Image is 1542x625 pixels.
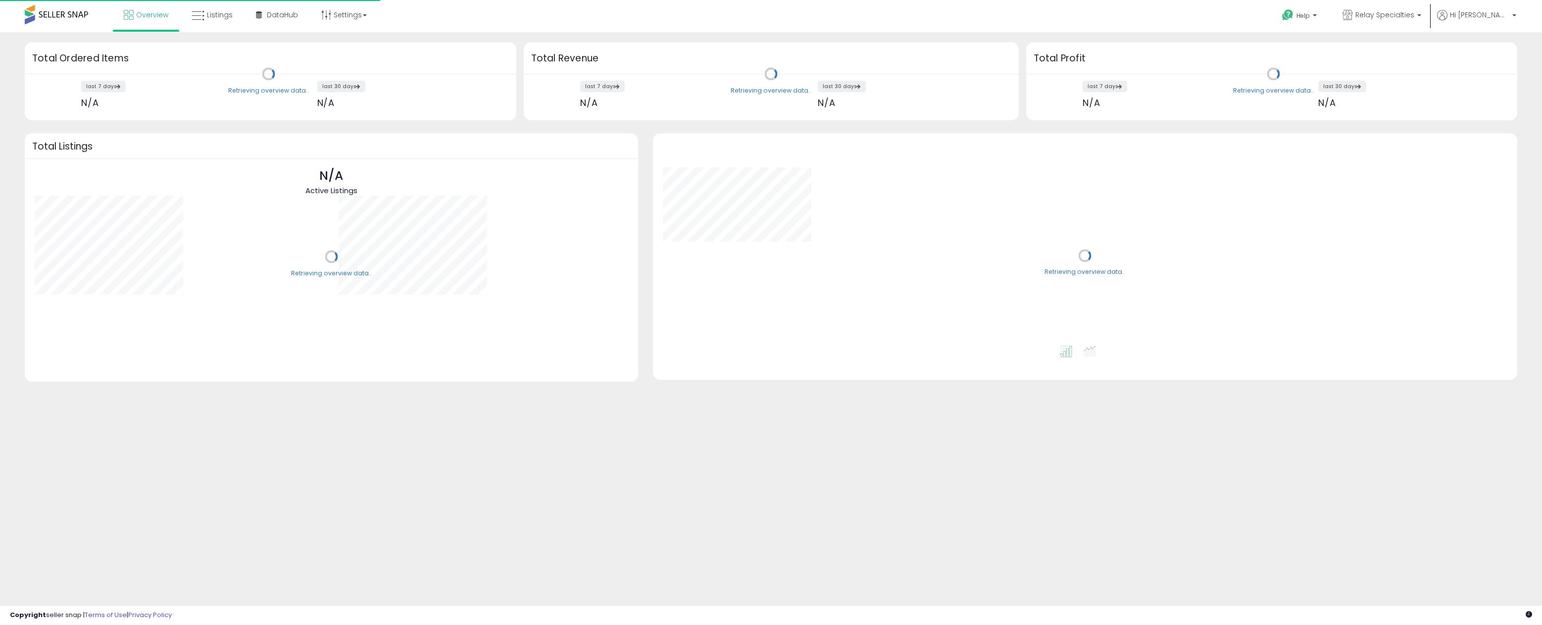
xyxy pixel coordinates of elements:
span: Listings [207,10,233,20]
i: Get Help [1282,9,1294,21]
span: Overview [136,10,168,20]
div: Retrieving overview data.. [291,269,372,278]
div: Retrieving overview data.. [228,86,309,95]
a: Hi [PERSON_NAME] [1437,10,1516,32]
span: DataHub [267,10,298,20]
div: Retrieving overview data.. [731,86,811,95]
span: Hi [PERSON_NAME] [1450,10,1509,20]
span: Help [1296,11,1310,20]
div: Retrieving overview data.. [1233,86,1314,95]
span: Relay Specialties [1355,10,1414,20]
a: Help [1274,1,1327,32]
div: Retrieving overview data.. [1045,268,1125,277]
